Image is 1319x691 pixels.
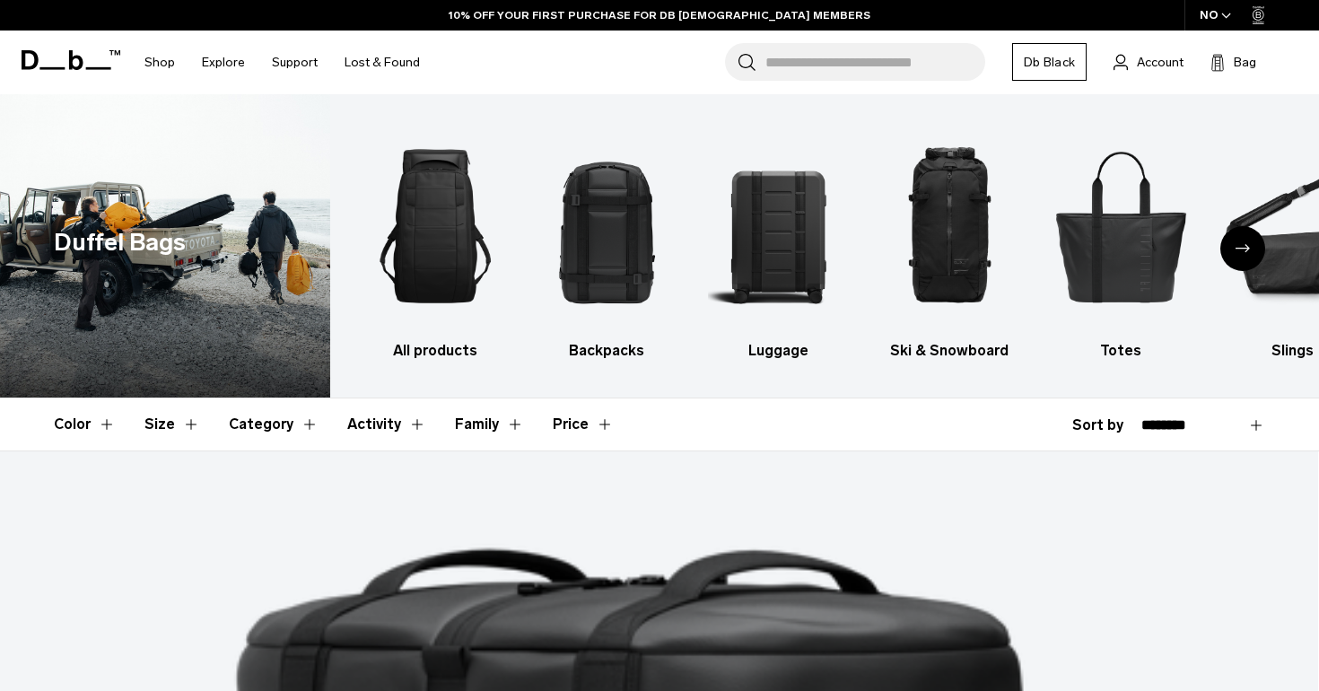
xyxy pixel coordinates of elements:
button: Toggle Price [553,398,614,450]
li: 1 / 10 [366,121,506,362]
li: 4 / 10 [879,121,1019,362]
li: 5 / 10 [1051,121,1191,362]
button: Toggle Filter [347,398,426,450]
a: Db Black [1012,43,1087,81]
a: 10% OFF YOUR FIRST PURCHASE FOR DB [DEMOGRAPHIC_DATA] MEMBERS [449,7,870,23]
a: Shop [144,31,175,94]
button: Toggle Filter [54,398,116,450]
button: Toggle Filter [144,398,200,450]
a: Lost & Found [345,31,420,94]
div: Next slide [1220,226,1265,271]
a: Db All products [366,121,506,362]
img: Db [1051,121,1191,331]
img: Db [366,121,506,331]
a: Support [272,31,318,94]
button: Bag [1210,51,1256,73]
a: Account [1114,51,1184,73]
h3: All products [366,340,506,362]
span: Account [1137,53,1184,72]
h3: Totes [1051,340,1191,362]
li: 3 / 10 [708,121,848,362]
a: Explore [202,31,245,94]
button: Toggle Filter [229,398,319,450]
a: Db Backpacks [537,121,677,362]
button: Toggle Filter [455,398,524,450]
img: Db [708,121,848,331]
nav: Main Navigation [131,31,433,94]
h3: Ski & Snowboard [879,340,1019,362]
h3: Backpacks [537,340,677,362]
a: Db Ski & Snowboard [879,121,1019,362]
span: Bag [1234,53,1256,72]
img: Db [537,121,677,331]
img: Db [879,121,1019,331]
a: Db Totes [1051,121,1191,362]
a: Db Luggage [708,121,848,362]
h1: Duffel Bags [54,224,186,261]
h3: Luggage [708,340,848,362]
li: 2 / 10 [537,121,677,362]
